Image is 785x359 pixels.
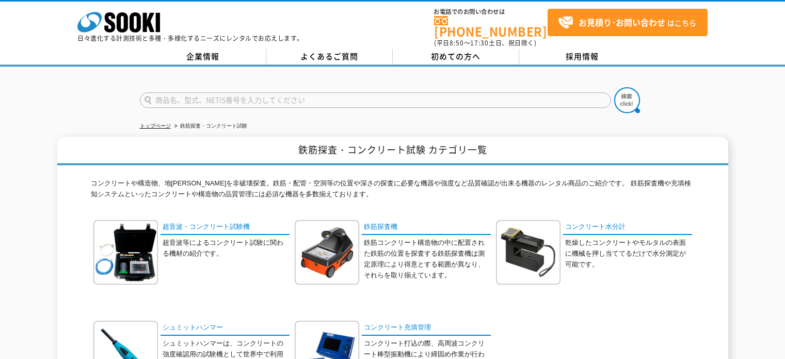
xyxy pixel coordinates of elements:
a: 採用情報 [519,49,646,65]
a: コンクリート水分計 [563,220,692,235]
p: コンクリートや構造物、地[PERSON_NAME]を非破壊探査。鉄筋・配管・空洞等の位置や深さの探査に必要な機器や強度など品質確認が出来る機器のレンタル商品のご紹介です。 鉄筋探査機や充填検知シ... [91,178,695,205]
a: 初めての方へ [393,49,519,65]
a: トップページ [140,123,171,129]
a: 鉄筋探査機 [362,220,491,235]
h1: 鉄筋探査・コンクリート試験 カテゴリ一覧 [57,137,728,165]
a: 企業情報 [140,49,266,65]
p: 超音波等によるコンクリート試験に関わる機材の紹介です。 [163,238,290,259]
img: コンクリート水分計 [496,220,560,285]
img: 鉄筋探査機 [295,220,359,285]
a: シュミットハンマー [161,321,290,336]
strong: お見積り･お問い合わせ [579,16,665,28]
img: 超音波・コンクリート試験機 [93,220,158,285]
p: 日々進化する計測技術と多種・多様化するニーズにレンタルでお応えします。 [77,35,303,41]
span: はこちら [558,15,696,30]
span: 8:50 [450,38,464,48]
a: コンクリート充填管理 [362,321,491,336]
span: (平日 ～ 土日、祝日除く) [434,38,536,48]
img: btn_search.png [614,87,640,113]
li: 鉄筋探査・コンクリート試験 [172,121,247,132]
p: 乾燥したコンクリートやモルタルの表面に機械を押し当ててるだけで水分測定が可能です。 [565,238,692,270]
span: 初めての方へ [431,51,480,62]
a: [PHONE_NUMBER] [434,16,548,37]
a: よくあるご質問 [266,49,393,65]
p: 鉄筋コンクリート構造物の中に配置された鉄筋の位置を探査する鉄筋探査機は測定原理により得意とする範囲が異なり、それらを取り揃えています。 [364,238,491,280]
a: お見積り･お問い合わせはこちら [548,9,708,36]
a: 超音波・コンクリート試験機 [161,220,290,235]
input: 商品名、型式、NETIS番号を入力してください [140,92,611,108]
span: お電話でのお問い合わせは [434,9,548,15]
span: 17:30 [470,38,489,48]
